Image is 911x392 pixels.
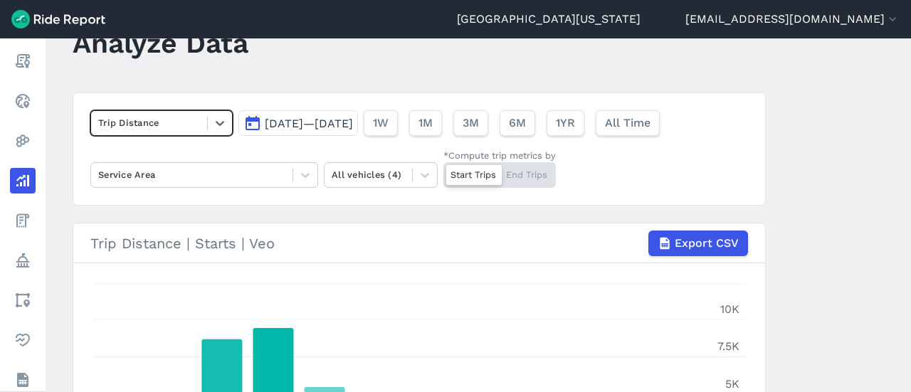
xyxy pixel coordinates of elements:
a: Report [10,48,36,74]
span: Export CSV [675,235,739,252]
div: Trip Distance | Starts | Veo [90,231,748,256]
button: Export CSV [648,231,748,256]
span: 1M [418,115,433,132]
span: 1W [373,115,389,132]
span: 6M [509,115,526,132]
span: [DATE]—[DATE] [265,117,353,130]
button: [EMAIL_ADDRESS][DOMAIN_NAME] [685,11,900,28]
a: Analyze [10,168,36,194]
button: All Time [596,110,660,136]
button: 3M [453,110,488,136]
tspan: 5K [725,377,739,391]
h1: Analyze Data [73,23,248,63]
button: 1YR [547,110,584,136]
button: 1M [409,110,442,136]
div: *Compute trip metrics by [443,149,556,162]
a: Realtime [10,88,36,114]
a: Areas [10,287,36,313]
span: All Time [605,115,651,132]
a: Health [10,327,36,353]
span: 1YR [556,115,575,132]
a: Fees [10,208,36,233]
a: Heatmaps [10,128,36,154]
tspan: 10K [720,302,739,316]
a: [GEOGRAPHIC_DATA][US_STATE] [457,11,641,28]
img: Ride Report [11,10,105,28]
span: 3M [463,115,479,132]
tspan: 7.5K [717,339,739,353]
button: 1W [364,110,398,136]
button: 6M [500,110,535,136]
a: Policy [10,248,36,273]
button: [DATE]—[DATE] [238,110,358,136]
